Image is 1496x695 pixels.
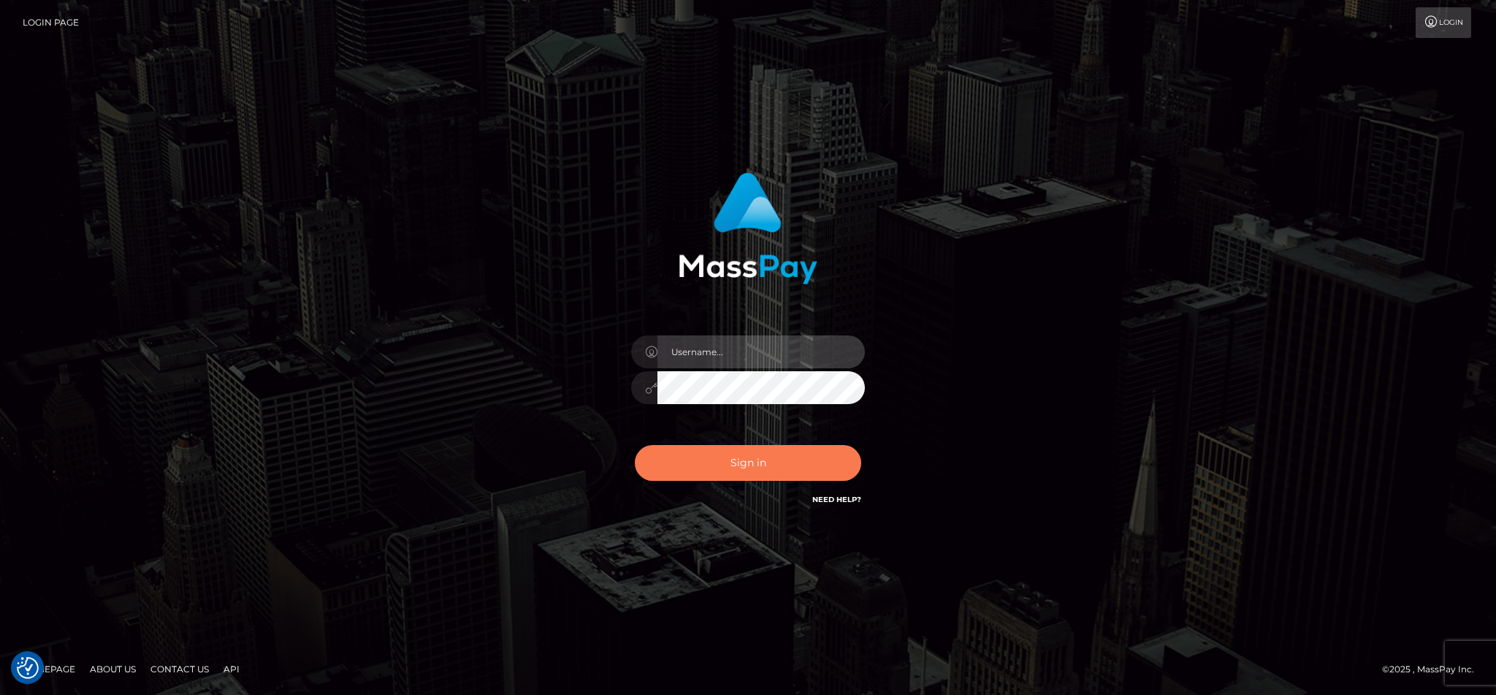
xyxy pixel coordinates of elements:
a: About Us [84,658,142,680]
img: MassPay Login [679,172,817,284]
a: Login Page [23,7,79,38]
a: Homepage [16,658,81,680]
input: Username... [657,335,865,368]
button: Sign in [635,445,861,481]
a: Need Help? [812,495,861,504]
img: Revisit consent button [17,657,39,679]
a: API [218,658,245,680]
div: © 2025 , MassPay Inc. [1382,661,1485,677]
a: Login [1416,7,1471,38]
a: Contact Us [145,658,215,680]
button: Consent Preferences [17,657,39,679]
